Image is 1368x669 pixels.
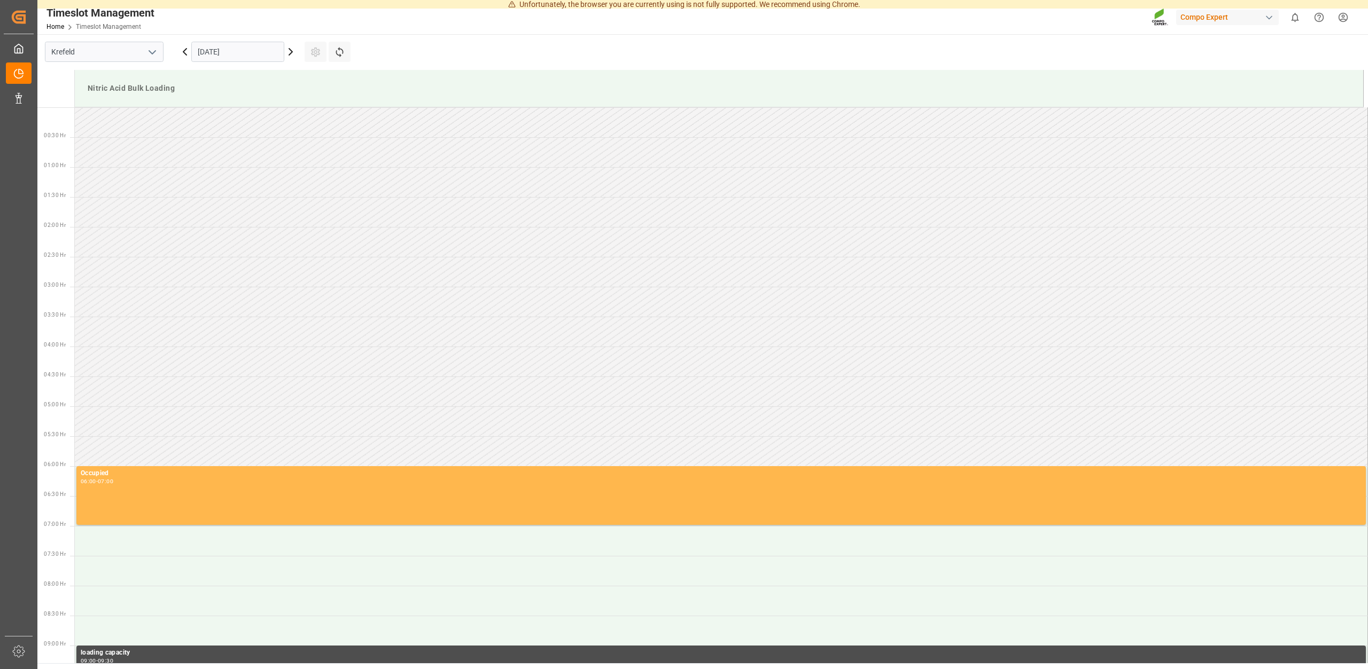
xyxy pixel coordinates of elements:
div: Occupied [81,468,1362,479]
div: Nitric Acid Bulk Loading [83,78,1355,98]
span: 01:30 Hr [44,192,66,198]
div: 07:00 [98,479,113,484]
input: DD.MM.YYYY [191,42,284,62]
div: 06:00 [81,479,96,484]
div: - [96,479,98,484]
span: 08:00 Hr [44,581,66,587]
span: 09:00 Hr [44,641,66,647]
span: 07:00 Hr [44,521,66,527]
span: 07:30 Hr [44,551,66,557]
button: Help Center [1307,5,1331,29]
span: 05:00 Hr [44,402,66,407]
span: 04:00 Hr [44,342,66,348]
div: 09:30 [98,658,113,663]
input: Type to search/select [45,42,164,62]
button: Compo Expert [1176,7,1283,27]
span: 03:00 Hr [44,282,66,288]
button: open menu [144,44,160,60]
div: loading capacity [81,648,1362,658]
span: 06:00 Hr [44,461,66,467]
div: Compo Expert [1176,10,1279,25]
span: 05:30 Hr [44,431,66,437]
span: 02:30 Hr [44,252,66,258]
span: 02:00 Hr [44,222,66,228]
span: 00:30 Hr [44,132,66,138]
span: 01:00 Hr [44,162,66,168]
img: Screenshot%202023-09-29%20at%2010.02.21.png_1712312052.png [1152,8,1169,27]
span: 08:30 Hr [44,611,66,617]
span: 03:30 Hr [44,312,66,318]
div: Timeslot Management [46,5,154,21]
span: 04:30 Hr [44,372,66,377]
span: 06:30 Hr [44,491,66,497]
div: 09:00 [81,658,96,663]
a: Home [46,23,64,30]
div: - [96,658,98,663]
button: show 0 new notifications [1283,5,1307,29]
